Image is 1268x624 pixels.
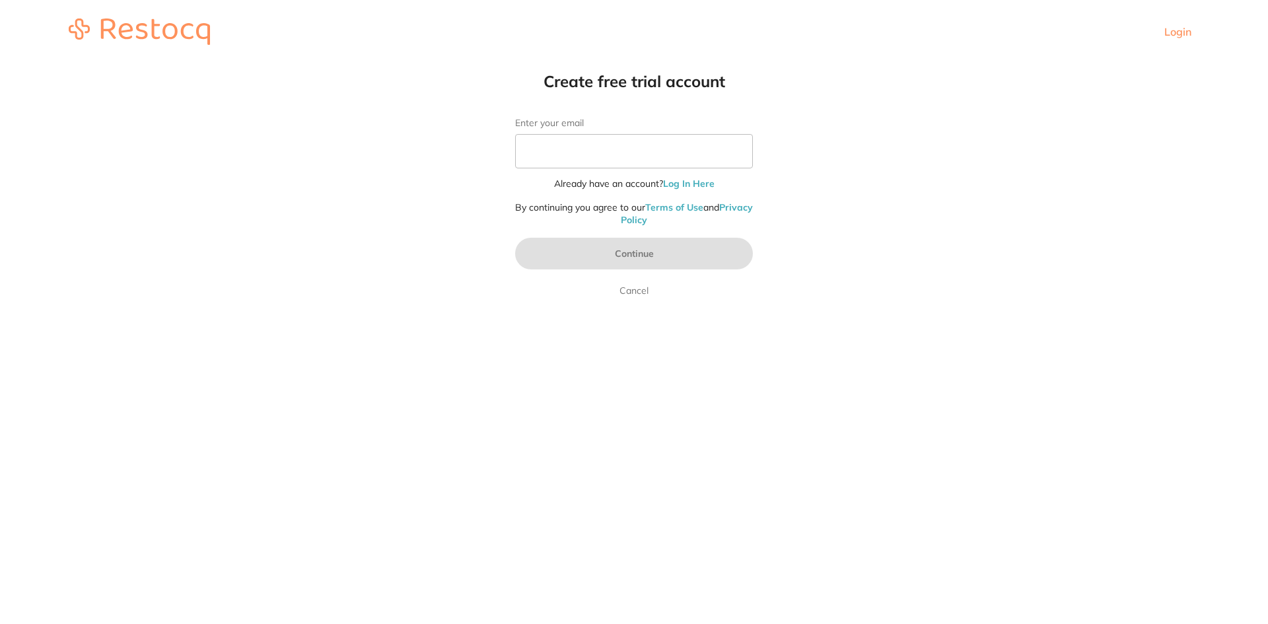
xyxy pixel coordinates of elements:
[515,238,753,269] button: Continue
[645,201,703,213] a: Terms of Use
[617,283,651,298] a: Cancel
[515,178,753,191] p: Already have an account?
[489,71,779,91] h1: Create free trial account
[663,178,715,190] a: Log In Here
[621,201,753,226] a: Privacy Policy
[1164,25,1191,38] a: Login
[515,118,753,129] label: Enter your email
[515,201,753,227] p: By continuing you agree to our and
[69,18,210,45] img: restocq_logo.svg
